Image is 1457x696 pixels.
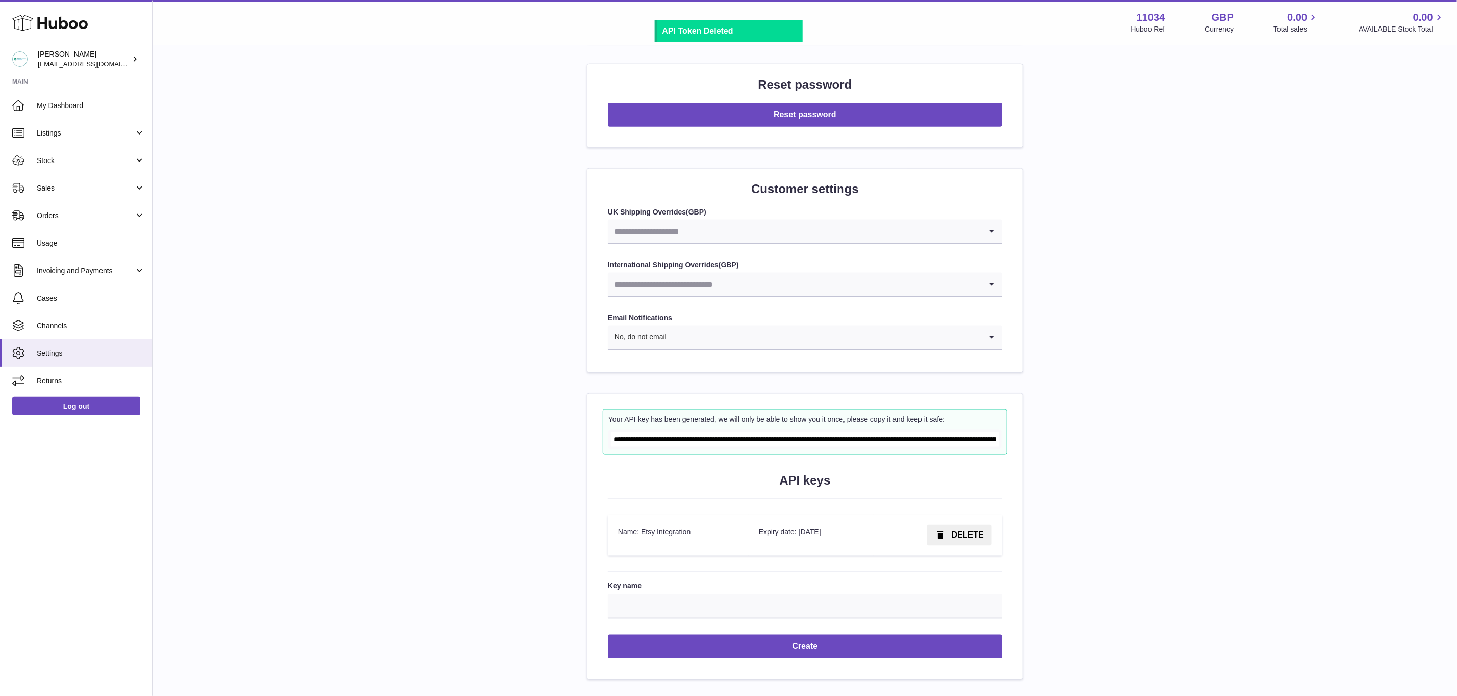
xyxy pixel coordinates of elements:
[12,397,140,415] a: Log out
[37,293,145,303] span: Cases
[1359,11,1445,34] a: 0.00 AVAILABLE Stock Total
[1205,24,1234,34] div: Currency
[608,326,667,349] span: No, do not email
[1212,11,1234,24] strong: GBP
[608,326,1002,350] div: Search for option
[608,181,1002,197] h2: Customer settings
[37,183,134,193] span: Sales
[1413,11,1433,24] span: 0.00
[1137,11,1165,24] strong: 11034
[37,266,134,276] span: Invoicing and Payments
[608,220,1002,244] div: Search for option
[38,49,130,69] div: [PERSON_NAME]
[1131,24,1165,34] div: Huboo Ref
[37,349,145,358] span: Settings
[749,515,874,556] td: Expiry date: [DATE]
[667,326,982,349] input: Search for option
[608,111,1002,119] a: Reset password
[37,238,145,248] span: Usage
[12,51,28,67] img: internalAdmin-11034@internal.huboo.com
[686,208,706,216] span: ( )
[37,211,134,221] span: Orders
[608,260,1002,270] label: International Shipping Overrides
[1288,11,1308,24] span: 0.00
[608,635,1002,659] button: Create
[1359,24,1445,34] span: AVAILABLE Stock Total
[38,60,150,68] span: [EMAIL_ADDRESS][DOMAIN_NAME]
[1273,24,1319,34] span: Total sales
[688,208,704,216] strong: GBP
[37,376,145,386] span: Returns
[608,76,1002,93] h2: Reset password
[608,582,1002,592] label: Key name
[37,128,134,138] span: Listings
[608,220,982,243] input: Search for option
[952,530,984,539] span: DELETE
[608,415,1002,424] div: Your API key has been generated, we will only be able to show you it once, please copy it and kee...
[608,472,1002,489] h2: API keys
[927,525,992,546] button: DELETE
[608,273,982,296] input: Search for option
[608,515,749,556] td: Name: Etsy Integration
[608,207,1002,217] label: UK Shipping Overrides
[37,156,134,166] span: Stock
[608,103,1002,127] button: Reset password
[662,25,798,37] div: API Token Deleted
[608,273,1002,297] div: Search for option
[1273,11,1319,34] a: 0.00 Total sales
[37,321,145,331] span: Channels
[721,261,736,269] strong: GBP
[608,313,1002,323] label: Email Notifications
[719,261,739,269] span: ( )
[37,101,145,111] span: My Dashboard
